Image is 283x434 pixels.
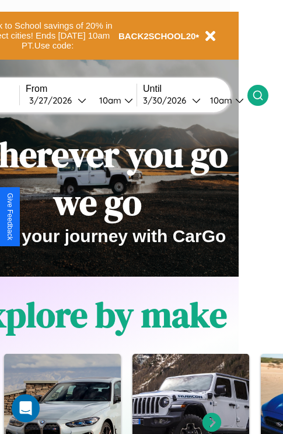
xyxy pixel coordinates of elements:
div: 10am [93,95,124,106]
label: Until [143,84,247,94]
div: 10am [204,95,235,106]
div: Open Intercom Messenger [12,394,40,422]
button: 10am [201,94,247,106]
div: 3 / 27 / 2026 [29,95,78,106]
label: From [26,84,137,94]
div: 3 / 30 / 2026 [143,95,192,106]
div: Give Feedback [6,193,14,240]
button: 3/27/2026 [26,94,90,106]
button: 10am [90,94,137,106]
b: BACK2SCHOOL20 [118,31,196,41]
